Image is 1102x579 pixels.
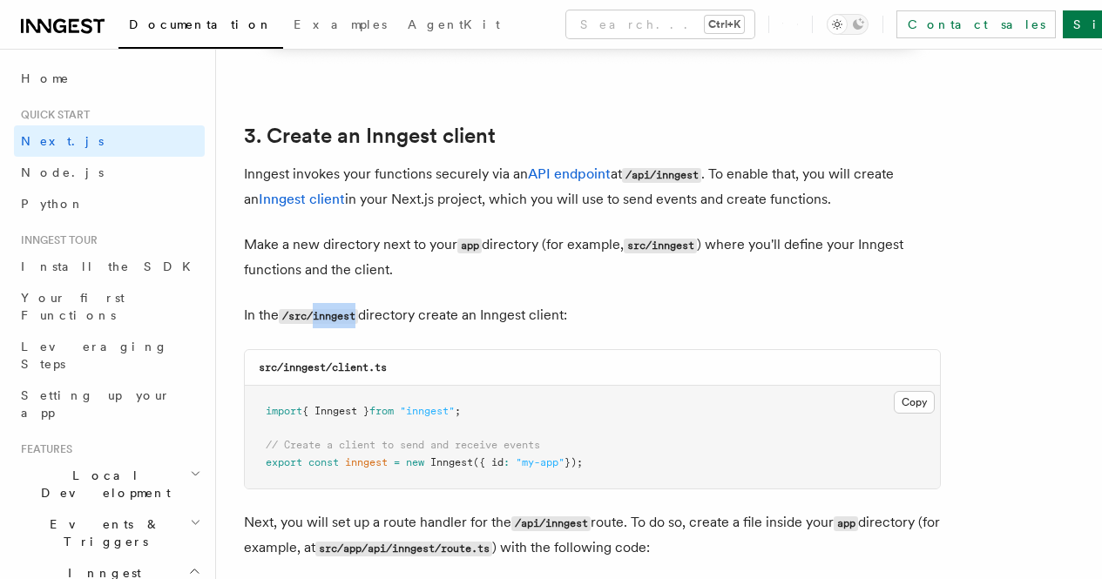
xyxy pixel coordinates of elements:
code: /api/inngest [511,516,591,531]
span: Examples [294,17,387,31]
code: src/inngest/client.ts [259,361,387,374]
code: /src/inngest [279,309,358,324]
button: Copy [894,391,935,414]
span: Inngest tour [14,233,98,247]
span: Home [21,70,70,87]
span: Setting up your app [21,388,171,420]
button: Search...Ctrl+K [566,10,754,38]
span: Leveraging Steps [21,340,168,371]
span: Features [14,442,72,456]
span: new [406,456,424,468]
code: /api/inngest [622,168,701,183]
span: ({ id [473,456,504,468]
span: Local Development [14,467,190,502]
span: Inngest [430,456,473,468]
span: Python [21,197,85,211]
span: const [308,456,339,468]
span: Next.js [21,134,104,148]
code: app [834,516,858,531]
a: Home [14,63,205,94]
span: Documentation [129,17,273,31]
span: Install the SDK [21,259,201,273]
p: Make a new directory next to your directory (for example, ) where you'll define your Inngest func... [244,232,941,282]
a: 3. Create an Inngest client [244,124,496,148]
a: Inngest client [259,191,345,207]
span: Events & Triggers [14,515,190,550]
a: Your first Functions [14,282,205,331]
span: ; [455,405,461,417]
button: Toggle dark mode [827,14,869,35]
span: import [266,405,302,417]
span: inngest [345,456,388,468]
span: : [504,456,510,468]
span: }); [565,456,583,468]
span: "my-app" [516,456,565,468]
span: "inngest" [400,405,455,417]
code: src/app/api/inngest/route.ts [315,542,492,556]
a: AgentKit [397,5,510,47]
a: Documentation [118,5,283,49]
code: app [457,239,482,253]
a: Setting up your app [14,380,205,428]
span: export [266,456,302,468]
span: Quick start [14,108,90,122]
p: Next, you will set up a route handler for the route. To do so, create a file inside your director... [244,510,941,561]
a: Next.js [14,125,205,157]
a: Leveraging Steps [14,331,205,380]
a: Contact sales [896,10,1056,38]
span: Node.js [21,165,104,179]
button: Events & Triggers [14,508,205,557]
span: AgentKit [408,17,500,31]
span: from [369,405,394,417]
span: = [394,456,400,468]
a: Examples [283,5,397,47]
p: In the directory create an Inngest client: [244,303,941,328]
code: src/inngest [624,239,697,253]
p: Inngest invokes your functions securely via an at . To enable that, you will create an in your Ne... [244,162,941,212]
button: Local Development [14,460,205,508]
a: Node.js [14,157,205,188]
kbd: Ctrl+K [705,16,744,33]
a: Python [14,188,205,219]
a: API endpoint [528,165,611,182]
a: Install the SDK [14,251,205,282]
span: { Inngest } [302,405,369,417]
span: Your first Functions [21,291,125,322]
span: // Create a client to send and receive events [266,439,540,451]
